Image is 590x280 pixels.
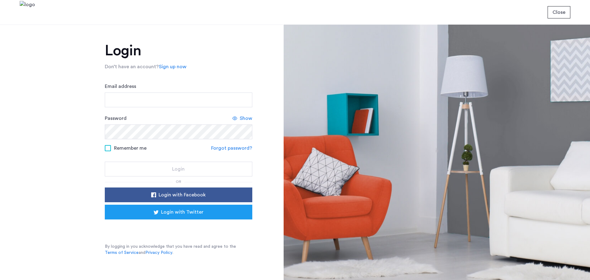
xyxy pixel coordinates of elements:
[105,83,136,90] label: Email address
[105,43,252,58] h1: Login
[159,63,187,70] a: Sign up now
[105,205,252,219] button: button
[114,144,147,152] span: Remember me
[172,165,185,173] span: Login
[240,115,252,122] span: Show
[211,144,252,152] a: Forgot password?
[553,9,565,16] span: Close
[105,187,252,202] button: button
[105,162,252,176] button: button
[159,191,206,199] span: Login with Facebook
[161,208,203,216] span: Login with Twitter
[105,250,139,256] a: Terms of Service
[145,250,172,256] a: Privacy Policy
[105,243,252,256] p: By logging in you acknowledge that you have read and agree to the and .
[176,180,181,183] span: or
[105,64,159,69] span: Don’t have an account?
[20,1,35,24] img: logo
[105,115,127,122] label: Password
[548,6,570,18] button: button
